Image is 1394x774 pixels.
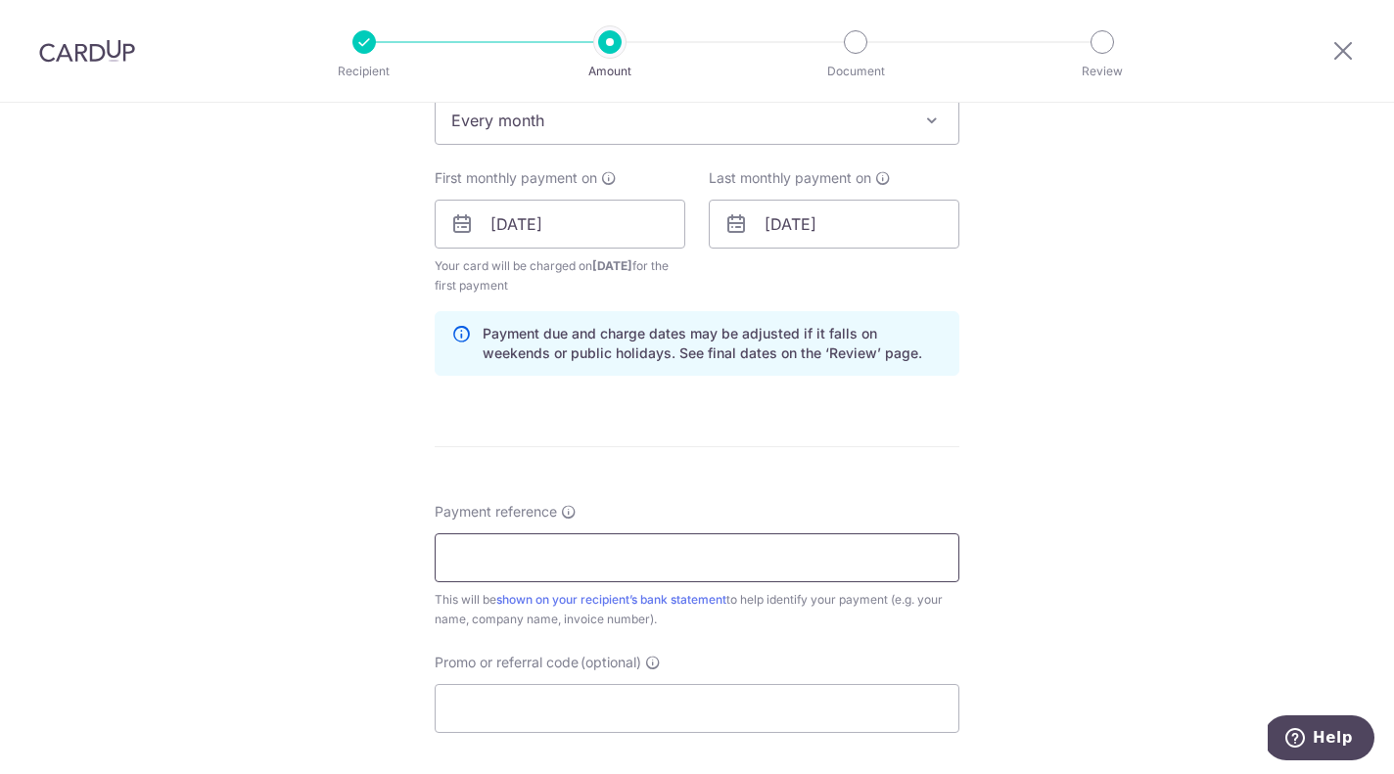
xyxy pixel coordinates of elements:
span: Payment reference [435,502,557,522]
span: Last monthly payment on [709,168,871,188]
a: shown on your recipient’s bank statement [496,592,726,607]
input: DD / MM / YYYY [435,200,685,249]
p: Amount [537,62,682,81]
p: Recipient [292,62,437,81]
iframe: Opens a widget where you can find more information [1268,715,1374,764]
div: This will be to help identify your payment (e.g. your name, company name, invoice number). [435,590,959,629]
span: Every month [435,96,959,145]
span: Your card will be charged on [435,256,685,296]
span: [DATE] [592,258,632,273]
p: Document [783,62,928,81]
input: DD / MM / YYYY [709,200,959,249]
span: First monthly payment on [435,168,597,188]
img: CardUp [39,39,135,63]
span: (optional) [581,653,641,672]
span: Promo or referral code [435,653,579,672]
p: Payment due and charge dates may be adjusted if it falls on weekends or public holidays. See fina... [483,324,943,363]
span: Every month [436,97,958,144]
p: Review [1030,62,1175,81]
